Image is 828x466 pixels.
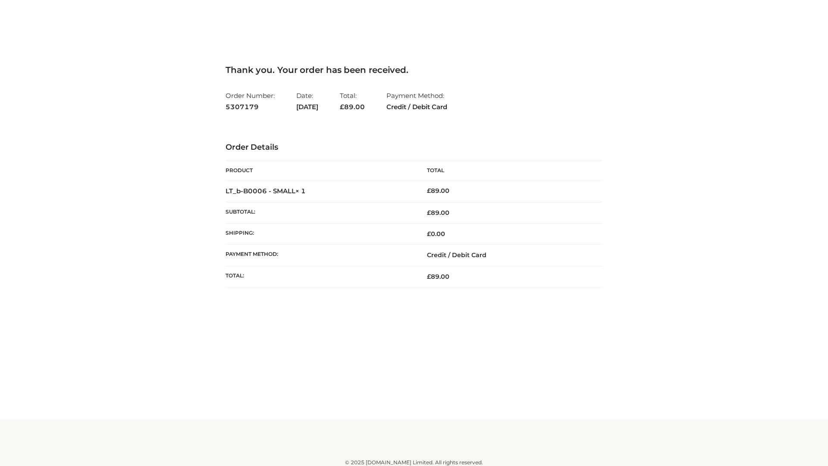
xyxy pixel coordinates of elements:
li: Date: [296,88,318,114]
strong: Credit / Debit Card [386,101,447,113]
span: 89.00 [340,103,365,111]
h3: Thank you. Your order has been received. [226,65,602,75]
bdi: 89.00 [427,187,449,195]
td: Credit / Debit Card [414,245,602,266]
th: Product [226,161,414,180]
bdi: 0.00 [427,230,445,238]
li: Total: [340,88,365,114]
th: Total: [226,266,414,287]
strong: LT_b-B0006 - SMALL [226,187,306,195]
strong: × 1 [295,187,306,195]
th: Shipping: [226,224,414,245]
h3: Order Details [226,143,602,152]
span: £ [427,187,431,195]
span: £ [427,209,431,217]
strong: 5307179 [226,101,275,113]
th: Total [414,161,602,180]
li: Order Number: [226,88,275,114]
span: 89.00 [427,273,449,280]
th: Subtotal: [226,202,414,223]
span: £ [427,273,431,280]
span: 89.00 [427,209,449,217]
li: Payment Method: [386,88,447,114]
span: £ [427,230,431,238]
span: £ [340,103,344,111]
strong: [DATE] [296,101,318,113]
th: Payment method: [226,245,414,266]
